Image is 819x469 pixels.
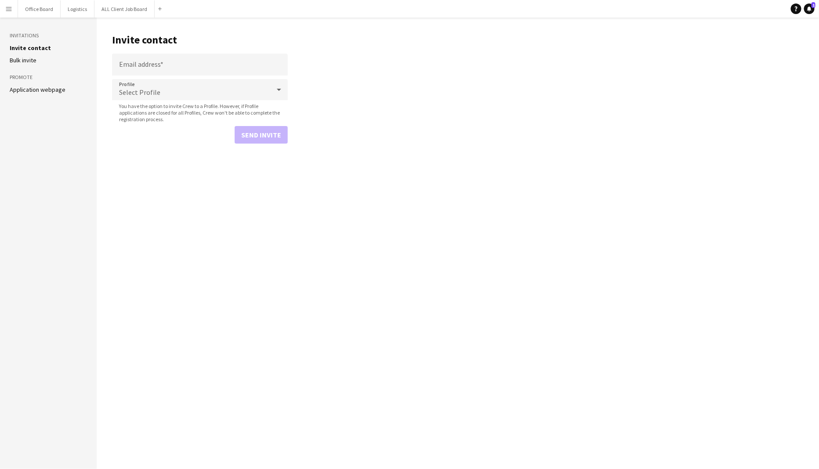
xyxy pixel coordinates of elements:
[119,88,160,97] span: Select Profile
[10,86,65,94] a: Application webpage
[10,73,87,81] h3: Promote
[94,0,155,18] button: ALL Client Job Board
[10,56,36,64] a: Bulk invite
[812,2,815,8] span: 1
[112,33,288,47] h1: Invite contact
[61,0,94,18] button: Logistics
[18,0,61,18] button: Office Board
[10,44,51,52] a: Invite contact
[804,4,815,14] a: 1
[112,103,288,123] span: You have the option to invite Crew to a Profile. However, if Profile applications are closed for ...
[10,32,87,40] h3: Invitations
